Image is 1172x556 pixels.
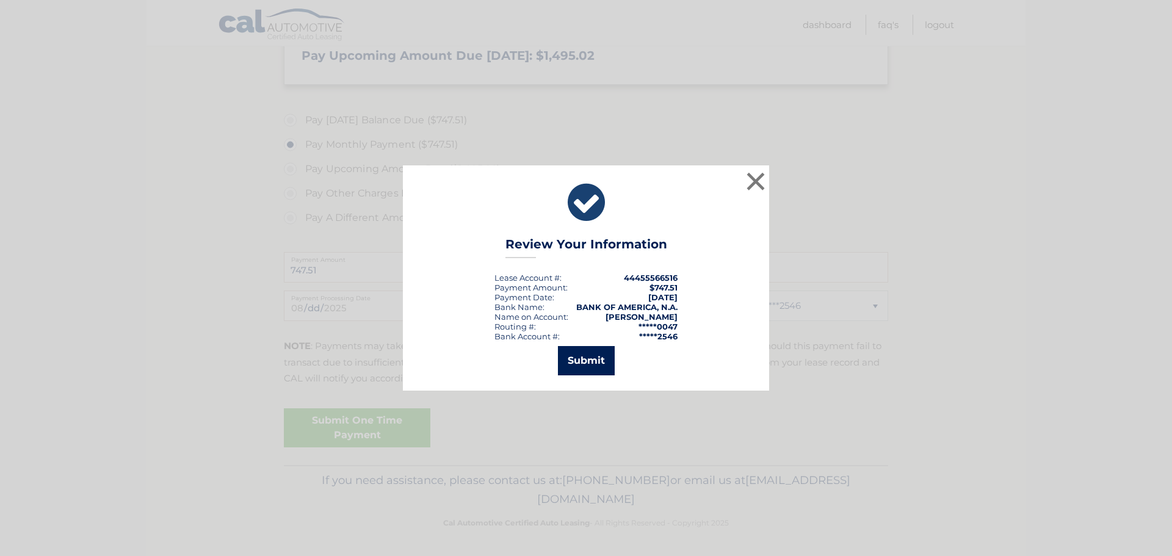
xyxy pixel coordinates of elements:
span: Payment Date [494,292,552,302]
strong: [PERSON_NAME] [606,312,678,322]
button: Submit [558,346,615,375]
strong: 44455566516 [624,273,678,283]
div: Lease Account #: [494,273,562,283]
div: Payment Amount: [494,283,568,292]
div: Routing #: [494,322,536,331]
h3: Review Your Information [505,237,667,258]
div: Name on Account: [494,312,568,322]
div: Bank Name: [494,302,544,312]
strong: BANK OF AMERICA, N.A. [576,302,678,312]
span: [DATE] [648,292,678,302]
span: $747.51 [649,283,678,292]
div: : [494,292,554,302]
button: × [743,169,768,193]
div: Bank Account #: [494,331,560,341]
